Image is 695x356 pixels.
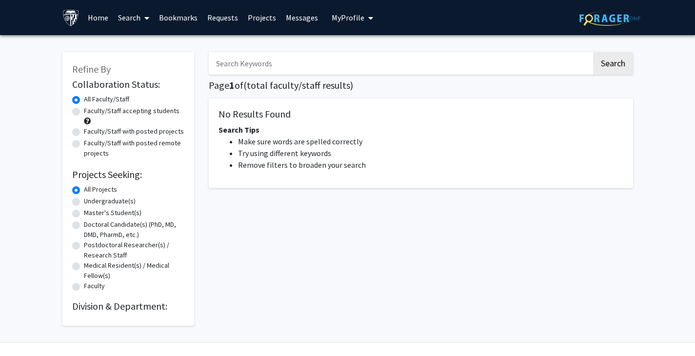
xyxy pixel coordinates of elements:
h2: Division & Department: [72,300,184,312]
a: Projects [243,0,281,35]
span: Search Tips [218,125,259,135]
label: Faculty/Staff with posted projects [84,126,184,137]
a: Home [83,0,113,35]
input: Search Keywords [209,52,592,75]
label: Undergraduate(s) [84,196,136,206]
label: Faculty/Staff accepting students [84,106,179,116]
img: Johns Hopkins University Logo [62,9,79,26]
label: Faculty/Staff with posted remote projects [84,138,184,158]
li: Try using different keywords [238,147,623,159]
a: Bookmarks [154,0,202,35]
li: Remove filters to broaden your search [238,159,623,171]
label: All Projects [84,184,117,195]
button: Search [593,52,633,75]
label: Medical Resident(s) / Medical Fellow(s) [84,260,184,281]
h2: Collaboration Status: [72,79,184,90]
label: Doctoral Candidate(s) (PhD, MD, DMD, PharmD, etc.) [84,219,184,240]
label: Faculty [84,281,105,291]
a: Messages [281,0,323,35]
label: Master's Student(s) [84,208,141,218]
iframe: Chat [654,312,688,349]
h2: Projects Seeking: [72,169,184,180]
a: Requests [202,0,243,35]
a: Search [113,0,154,35]
li: Make sure words are spelled correctly [238,136,623,147]
img: ForagerOne Logo [579,11,640,26]
span: Refine By [72,63,111,75]
label: All Faculty/Staff [84,94,129,104]
h5: No Results Found [218,108,623,120]
nav: Page navigation [209,198,633,220]
h1: Page of ( total faculty/staff results) [209,79,633,91]
span: 1 [229,79,235,91]
span: My Profile [332,13,364,22]
label: Postdoctoral Researcher(s) / Research Staff [84,240,184,260]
